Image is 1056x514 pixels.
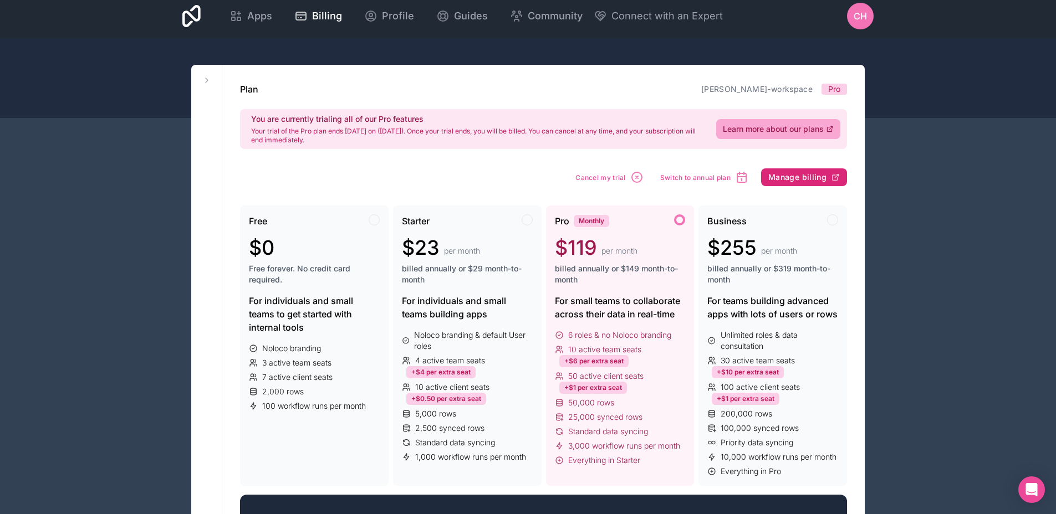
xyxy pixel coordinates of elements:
[568,426,648,437] span: Standard data syncing
[415,408,456,419] span: 5,000 rows
[415,382,489,393] span: 10 active client seats
[721,382,800,393] span: 100 active client seats
[555,214,569,228] span: Pro
[454,8,488,24] span: Guides
[555,294,686,321] div: For small teams to collaborate across their data in real-time
[402,214,430,228] span: Starter
[555,237,597,259] span: $119
[721,451,836,462] span: 10,000 workflow runs per month
[249,294,380,334] div: For individuals and small teams to get started with internal tools
[559,382,627,394] div: +$1 per extra seat
[262,386,304,397] span: 2,000 rows
[247,8,272,24] span: Apps
[712,366,784,378] div: +$10 per extra seat
[716,119,840,139] a: Learn more about our plans
[568,330,671,341] span: 6 roles & no Noloco branding
[221,4,281,28] a: Apps
[768,172,827,182] span: Manage billing
[707,237,757,259] span: $255
[415,451,526,462] span: 1,000 workflow runs per month
[601,245,637,256] span: per month
[761,168,847,186] button: Manage billing
[402,263,533,285] span: billed annually or $29 month-to-month
[568,440,680,451] span: 3,000 workflow runs per month
[707,263,838,285] span: billed annually or $319 month-to-month
[568,344,641,355] span: 10 active team seats
[568,455,640,466] span: Everything in Starter
[594,8,723,24] button: Connect with an Expert
[355,4,423,28] a: Profile
[575,173,626,182] span: Cancel my trial
[721,437,793,448] span: Priority data syncing
[249,263,380,285] span: Free forever. No credit card required.
[262,343,321,354] span: Noloco branding
[251,127,703,145] p: Your trial of the Pro plan ends [DATE] on ([DATE]). Once your trial ends, you will be billed. You...
[406,393,486,405] div: +$0.50 per extra seat
[721,355,795,366] span: 30 active team seats
[568,412,642,423] span: 25,000 synced rows
[574,215,609,227] div: Monthly
[415,423,484,434] span: 2,500 synced rows
[402,294,533,321] div: For individuals and small teams building apps
[721,423,799,434] span: 100,000 synced rows
[262,400,366,412] span: 100 workflow runs per month
[249,237,274,259] span: $0
[382,8,414,24] span: Profile
[611,8,723,24] span: Connect with an Expert
[249,214,267,228] span: Free
[312,8,342,24] span: Billing
[285,4,351,28] a: Billing
[559,355,629,367] div: +$6 per extra seat
[1018,476,1045,503] div: Open Intercom Messenger
[555,263,686,285] span: billed annually or $149 month-to-month
[828,84,840,95] span: Pro
[572,167,647,188] button: Cancel my trial
[528,8,583,24] span: Community
[414,330,532,352] span: Noloco branding & default User roles
[854,9,867,23] span: CH
[427,4,497,28] a: Guides
[240,83,258,96] h1: Plan
[660,173,731,182] span: Switch to annual plan
[415,437,495,448] span: Standard data syncing
[721,408,772,419] span: 200,000 rows
[712,393,779,405] div: +$1 per extra seat
[721,466,781,477] span: Everything in Pro
[262,372,333,383] span: 7 active client seats
[701,84,813,94] a: [PERSON_NAME]-workspace
[707,214,747,228] span: Business
[707,294,838,321] div: For teams building advanced apps with lots of users or rows
[656,167,752,188] button: Switch to annual plan
[415,355,485,366] span: 4 active team seats
[568,397,614,408] span: 50,000 rows
[761,245,797,256] span: per month
[501,4,591,28] a: Community
[262,357,331,368] span: 3 active team seats
[723,124,824,135] span: Learn more about our plans
[568,371,644,382] span: 50 active client seats
[251,114,703,125] h2: You are currently trialing all of our Pro features
[444,245,480,256] span: per month
[402,237,440,259] span: $23
[721,330,838,352] span: Unlimited roles & data consultation
[406,366,476,378] div: +$4 per extra seat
